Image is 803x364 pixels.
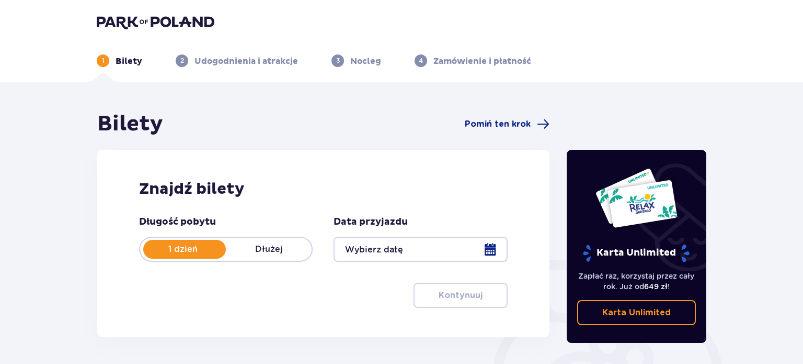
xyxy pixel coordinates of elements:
[577,271,696,292] p: Zapłać raz, korzystaj przez cały rok. Już od !
[331,54,381,67] div: 3Nocleg
[415,54,531,67] div: 4Zamówienie i płatność
[439,290,483,301] p: Kontynuuj
[433,56,531,67] p: Zamówienie i płatność
[102,56,105,65] p: 1
[176,54,298,67] div: 2Udogodnienia i atrakcje
[419,56,423,65] p: 4
[414,283,508,308] button: Kontynuuj
[139,216,216,228] p: Długość pobytu
[644,282,668,291] span: 649 zł
[97,15,214,29] img: Park of Poland logo
[595,168,678,228] img: Dwie karty całoroczne do Suntago z napisem 'UNLIMITED RELAX', na białym tle z tropikalnymi liśćmi...
[602,307,671,318] p: Karta Unlimited
[465,118,549,130] a: Pomiń ten krok
[577,300,696,325] a: Karta Unlimited
[350,56,381,67] p: Nocleg
[582,244,691,262] p: Karta Unlimited
[97,111,163,137] h1: Bilety
[226,244,312,255] p: Dłużej
[116,56,142,67] p: Bilety
[97,54,142,67] div: 1Bilety
[465,118,531,130] span: Pomiń ten krok
[336,56,340,65] p: 3
[194,56,298,67] p: Udogodnienia i atrakcje
[334,216,408,228] p: Data przyjazdu
[180,56,184,65] p: 2
[140,244,226,255] p: 1 dzień
[139,179,508,199] h2: Znajdź bilety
